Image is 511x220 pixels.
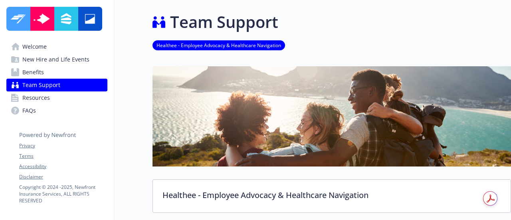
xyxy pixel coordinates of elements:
p: Healthee - Employee Advocacy & Healthcare Navigation [162,189,482,201]
span: Team Support [22,79,60,91]
a: New Hire and Life Events [6,53,107,66]
span: Welcome [22,40,47,53]
a: Healthee - Employee Advocacy & Healthcare Navigation [153,41,285,49]
a: Resources [6,91,107,104]
h1: Team Support [170,10,278,34]
p: Copyright © 2024 - 2025 , Newfront Insurance Services, ALL RIGHTS RESERVED [19,184,107,204]
span: FAQs [22,104,36,117]
a: Team Support [6,79,107,91]
span: New Hire and Life Events [22,53,89,66]
img: team support page banner [153,66,511,166]
a: FAQs [6,104,107,117]
a: Welcome [6,40,107,53]
a: Terms [19,153,107,160]
a: Accessibility [19,163,107,170]
span: Resources [22,91,50,104]
div: Healthee - Employee Advocacy & Healthcare Navigation [153,180,511,212]
a: Disclaimer [19,173,107,180]
span: Benefits [22,66,44,79]
a: Privacy [19,142,107,149]
a: Benefits [6,66,107,79]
